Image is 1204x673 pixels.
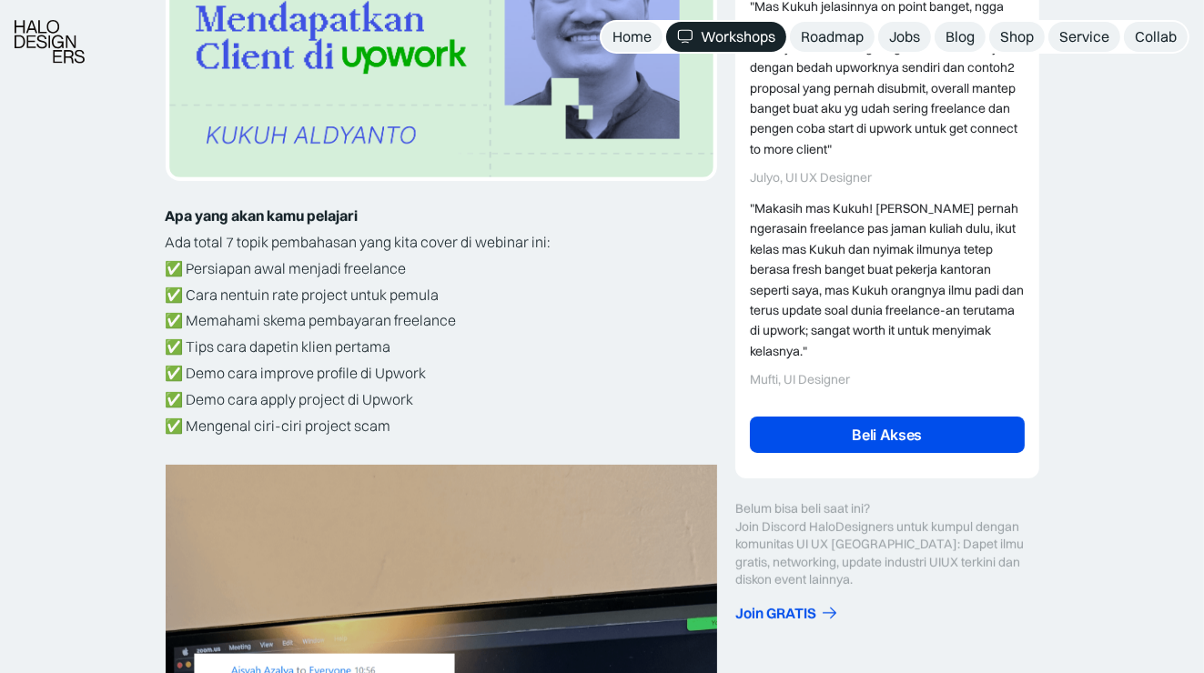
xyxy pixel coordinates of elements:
[701,27,775,46] div: Workshops
[602,22,663,52] a: Home
[166,256,717,439] p: ✅ Persiapan awal menjadi freelance ✅ Cara nentuin rate project untuk pemula ✅ Memahami skema pemb...
[735,604,816,623] div: Join GRATIS
[1048,22,1120,52] a: Service
[750,170,1025,186] div: Julyo, UI UX Designer
[1059,27,1109,46] div: Service
[1135,27,1177,46] div: Collab
[750,198,1025,361] div: "Makasih mas Kukuh! [PERSON_NAME] pernah ngerasain freelance pas jaman kuliah dulu, ikut kelas ma...
[1124,22,1188,52] a: Collab
[166,229,717,256] p: Ada total 7 topik pembahasan yang kita cover di webinar ini:
[801,27,864,46] div: Roadmap
[612,27,652,46] div: Home
[946,27,975,46] div: Blog
[790,22,875,52] a: Roadmap
[989,22,1045,52] a: Shop
[935,22,986,52] a: Blog
[166,206,359,225] strong: Apa yang akan kamu pelajari
[750,372,1025,387] div: Mufti, UI Designer
[750,417,1025,453] a: Beli Akses
[1000,27,1034,46] div: Shop
[735,604,1039,623] a: Join GRATIS
[166,438,717,465] p: ‍
[878,22,931,52] a: Jobs
[889,27,920,46] div: Jobs
[666,22,786,52] a: Workshops
[735,500,1039,589] div: Belum bisa beli saat ini? Join Discord HaloDesigners untuk kumpul dengan komunitas UI UX [GEOGRAP...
